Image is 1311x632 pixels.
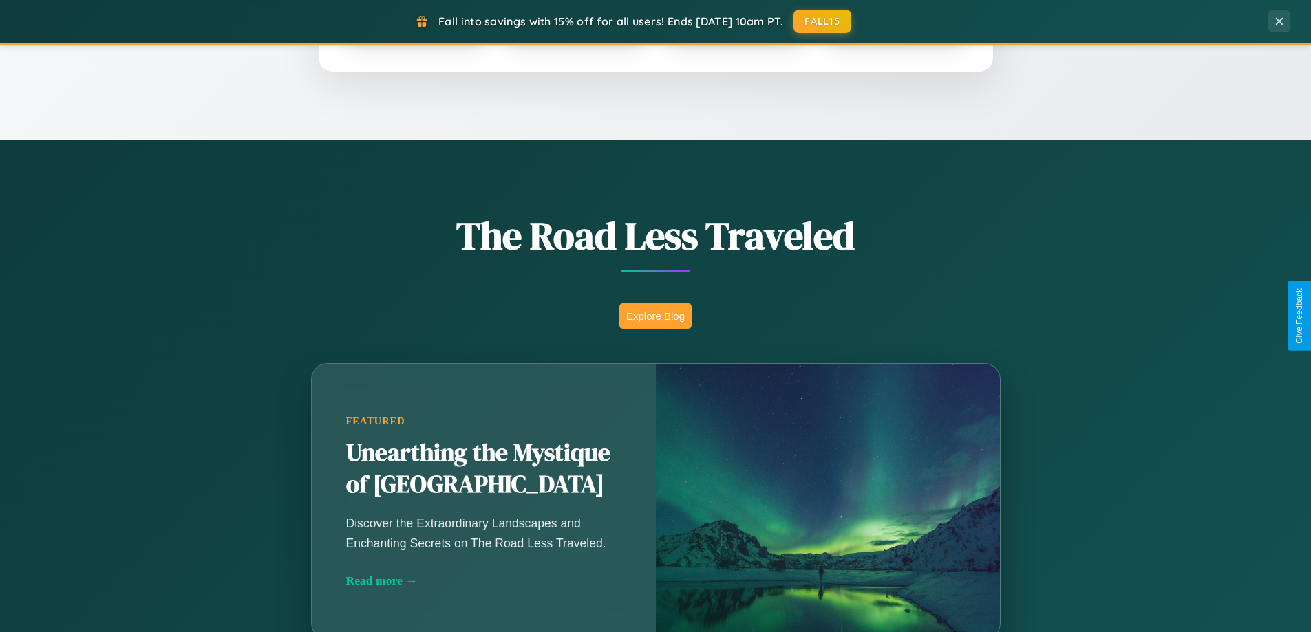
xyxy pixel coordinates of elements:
div: Read more → [346,574,621,588]
button: Explore Blog [619,303,692,329]
div: Give Feedback [1294,288,1304,344]
span: Fall into savings with 15% off for all users! Ends [DATE] 10am PT. [438,14,783,28]
div: Featured [346,415,621,427]
button: FALL15 [793,10,851,33]
h2: Unearthing the Mystique of [GEOGRAPHIC_DATA] [346,437,621,501]
h1: The Road Less Traveled [243,209,1069,262]
p: Discover the Extraordinary Landscapes and Enchanting Secrets on The Road Less Traveled. [346,514,621,552]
